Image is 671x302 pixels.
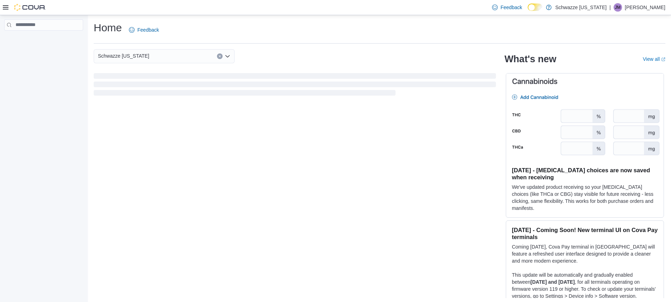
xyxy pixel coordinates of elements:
h2: What's new [504,53,556,65]
span: Feedback [137,26,159,33]
p: This update will be automatically and gradually enabled between , for all terminals operating on ... [512,271,658,300]
span: Loading [94,75,496,97]
p: | [609,3,611,12]
h3: [DATE] - Coming Soon! New terminal UI on Cova Pay terminals [512,226,658,240]
strong: [DATE] and [DATE] [530,279,574,285]
p: We've updated product receiving so your [MEDICAL_DATA] choices (like THCa or CBG) stay visible fo... [512,184,658,212]
span: Schwazze [US_STATE] [98,52,149,60]
p: Schwazze [US_STATE] [555,3,607,12]
span: JM [615,3,621,12]
h3: [DATE] - [MEDICAL_DATA] choices are now saved when receiving [512,167,658,181]
svg: External link [661,57,665,62]
span: Feedback [501,4,522,11]
img: Cova [14,4,46,11]
p: [PERSON_NAME] [625,3,665,12]
p: Coming [DATE], Cova Pay terminal in [GEOGRAPHIC_DATA] will feature a refreshed user interface des... [512,243,658,264]
input: Dark Mode [528,4,542,11]
a: Feedback [126,23,162,37]
a: View allExternal link [643,56,665,62]
div: Justin Mehrer [614,3,622,12]
button: Open list of options [225,53,230,59]
h1: Home [94,21,122,35]
a: Feedback [489,0,525,14]
button: Clear input [217,53,223,59]
nav: Complex example [4,32,83,49]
